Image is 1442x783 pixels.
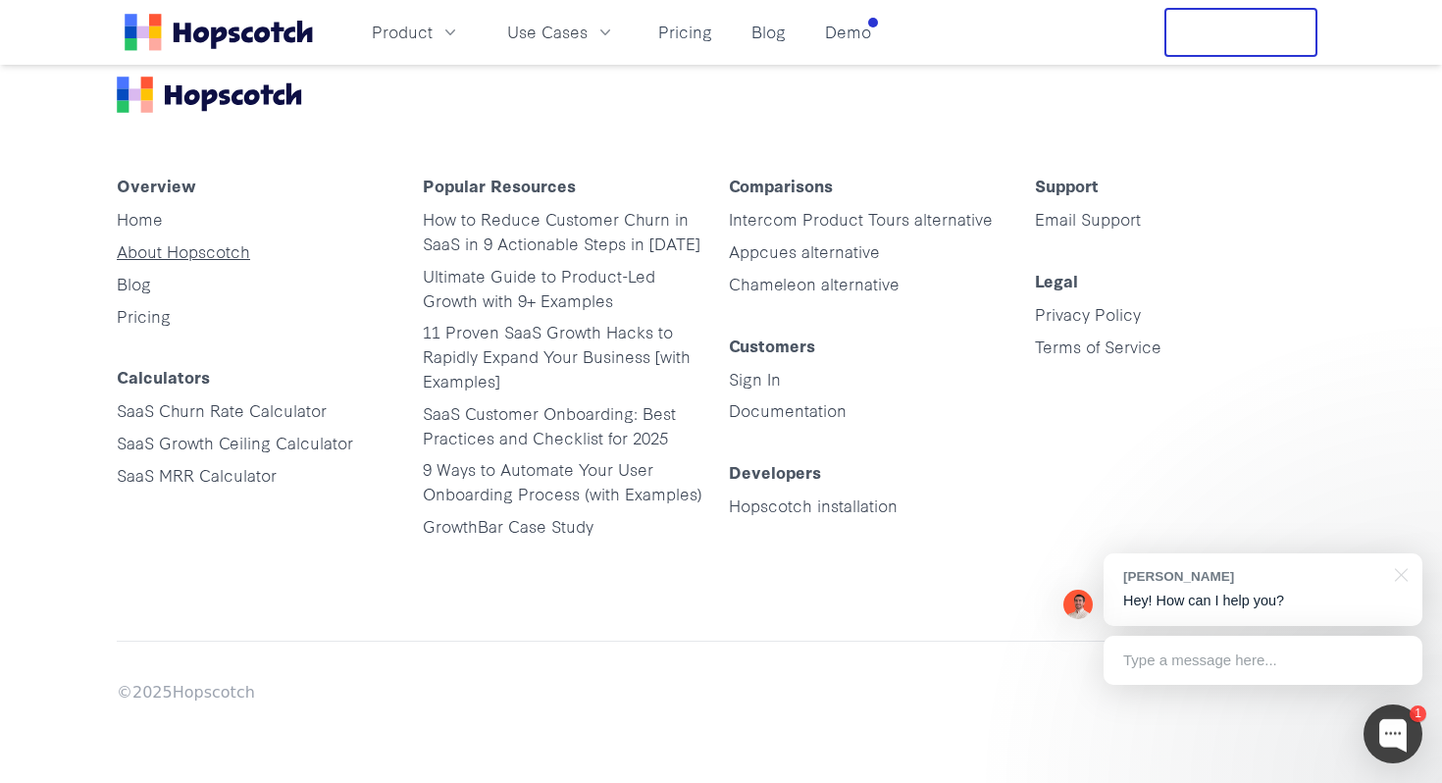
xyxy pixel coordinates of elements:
[1164,8,1317,57] button: Free Trial
[117,207,163,230] a: Home
[117,176,407,207] h4: Overview
[729,462,1019,494] h4: Developers
[423,207,700,254] a: How to Reduce Customer Churn in SaaS in 9 Actionable Steps in [DATE]
[117,398,327,421] a: SaaS Churn Rate Calculator
[360,16,472,48] button: Product
[507,20,588,44] span: Use Cases
[729,367,781,390] a: Sign In
[423,176,713,207] h4: Popular Resources
[729,207,993,230] a: Intercom Product Tours alternative
[650,16,720,48] a: Pricing
[817,16,879,48] a: Demo
[729,176,1019,207] h4: Comparisons
[729,239,880,262] a: Appcues alternative
[729,494,898,516] a: Hopscotch installation
[372,20,433,44] span: Product
[1123,567,1383,586] div: [PERSON_NAME]
[125,14,313,51] a: Home
[117,239,250,262] a: About Hopscotch
[1035,271,1325,302] h4: Legal
[1063,590,1093,619] img: Mark Spera
[423,264,655,311] a: Ultimate Guide to Product-Led Growth with 9+ Examples
[1035,302,1141,325] a: Privacy Policy
[117,272,151,294] a: Blog
[117,367,407,398] h4: Calculators
[729,398,847,421] a: Documentation
[117,304,171,327] a: Pricing
[1035,176,1325,207] h4: Support
[117,463,277,486] a: SaaS MRR Calculator
[1035,207,1141,230] a: Email Support
[423,401,676,448] a: SaaS Customer Onboarding: Best Practices and Checklist for 2025
[1104,636,1422,685] div: Type a message here...
[423,320,691,391] a: 11 Proven SaaS Growth Hacks to Rapidly Expand Your Business [with Examples]
[729,272,900,294] a: Chameleon alternative
[1035,335,1161,357] a: Terms of Service
[117,681,1325,705] div: © 2025 Hopscotch
[1410,705,1426,722] div: 1
[117,431,353,453] a: SaaS Growth Ceiling Calculator
[423,457,702,504] a: 9 Ways to Automate Your User Onboarding Process (with Examples)
[423,514,593,537] a: GrowthBar Case Study
[495,16,627,48] button: Use Cases
[744,16,794,48] a: Blog
[729,336,1019,367] h4: Customers
[1123,591,1403,611] p: Hey! How can I help you?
